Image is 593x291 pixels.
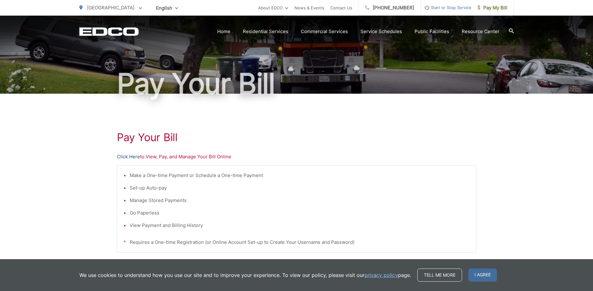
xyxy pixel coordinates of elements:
a: Resource Center [462,28,500,35]
a: News & Events [294,4,324,12]
h1: Pay Your Bill [117,131,476,144]
a: Contact Us [330,4,352,12]
a: Service Schedules [360,28,402,35]
span: Pay My Bill [478,4,507,12]
li: Go Paperless [130,209,470,217]
li: Set-up Auto-pay [130,184,470,192]
h1: Pay Your Bill [79,68,514,99]
p: * Requires a One-time Registration (or Online Account Set-up to Create Your Username and Password) [123,239,470,246]
p: We use cookies to understand how you use our site and to improve your experience. To view our pol... [79,271,411,279]
a: Click Here [117,153,140,160]
a: Commercial Services [301,28,348,35]
a: EDCD logo. Return to the homepage. [79,27,139,36]
span: English [151,2,183,13]
a: About EDCO [258,4,288,12]
li: Manage Stored Payments [130,197,470,204]
li: Make a One-time Payment or Schedule a One-time Payment [130,172,470,179]
li: View Payment and Billing History [130,222,470,229]
p: to View, Pay, and Manage Your Bill Online [117,153,476,160]
a: Home [217,28,230,35]
a: Public Facilities [415,28,449,35]
a: privacy policy [364,271,398,279]
a: Residential Services [243,28,288,35]
span: [GEOGRAPHIC_DATA] [87,5,134,11]
span: I agree [468,269,497,282]
a: Tell me more [417,269,462,282]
